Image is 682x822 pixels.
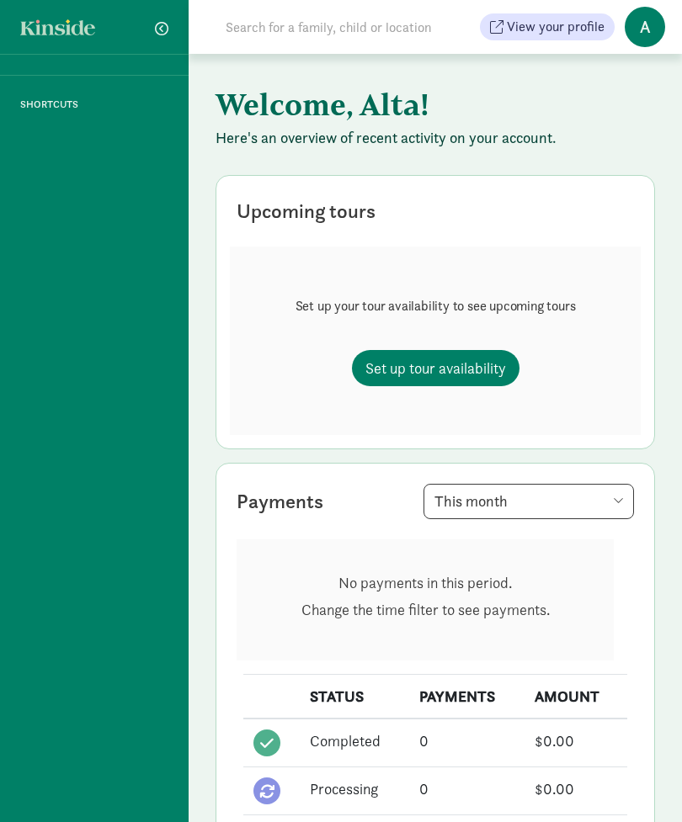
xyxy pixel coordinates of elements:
p: No payments in this period. [301,573,550,593]
a: Set up tour availability [352,350,519,386]
div: Payments [237,486,323,517]
div: 0 [419,729,514,752]
div: Processing [310,777,399,800]
th: STATUS [300,675,409,719]
p: Here's an overview of recent activity on your account. [216,128,655,148]
span: Set up tour availability [365,357,506,379]
p: Set up your tour availability to see upcoming tours [296,296,576,316]
div: Completed [310,729,399,752]
th: AMOUNT [525,675,627,719]
div: 0 [419,777,514,800]
span: A [625,7,665,47]
h1: Welcome, Alta! [216,81,655,128]
input: Search for a family, child or location [216,10,480,44]
p: Change the time filter to see payments. [301,600,550,620]
div: $0.00 [535,729,617,752]
button: View your profile [480,13,615,40]
div: Upcoming tours [237,196,376,226]
th: PAYMENTS [409,675,525,719]
div: $0.00 [535,777,617,800]
span: View your profile [507,17,605,37]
